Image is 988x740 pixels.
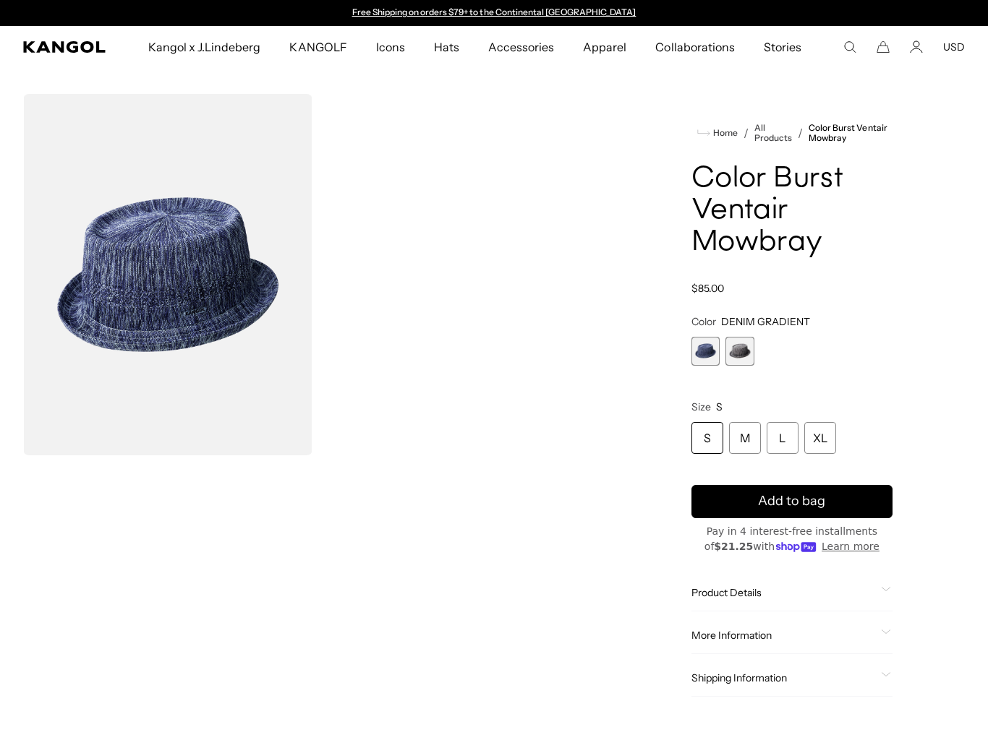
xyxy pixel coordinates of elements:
[764,26,801,68] span: Stories
[721,315,810,328] span: DENIM GRADIENT
[362,26,420,68] a: Icons
[767,422,799,454] div: L
[754,123,792,143] a: All Products
[23,41,106,53] a: Kangol
[352,7,636,17] a: Free Shipping on orders $79+ to the Continental [GEOGRAPHIC_DATA]
[792,124,803,142] li: /
[691,629,875,642] span: More Information
[710,128,738,138] span: Home
[289,26,346,68] span: KANGOLF
[691,315,716,328] span: Color
[843,40,856,53] summary: Search here
[943,40,965,53] button: USD
[725,337,754,366] div: 2 of 2
[691,671,875,684] span: Shipping Information
[691,485,893,518] button: Add to bag
[655,26,734,68] span: Collaborations
[345,7,643,19] slideshow-component: Announcement bar
[474,26,568,68] a: Accessories
[691,123,893,143] nav: breadcrumbs
[729,422,761,454] div: M
[434,26,459,68] span: Hats
[345,7,643,19] div: 1 of 2
[910,40,923,53] a: Account
[691,282,724,295] span: $85.00
[345,7,643,19] div: Announcement
[641,26,749,68] a: Collaborations
[23,94,608,455] product-gallery: Gallery Viewer
[420,26,474,68] a: Hats
[691,163,893,259] h1: Color Burst Ventair Mowbray
[691,422,723,454] div: S
[758,491,825,511] span: Add to bag
[583,26,626,68] span: Apparel
[738,124,749,142] li: /
[716,400,723,413] span: S
[376,26,405,68] span: Icons
[877,40,890,53] button: Cart
[691,337,720,366] div: 1 of 2
[488,26,554,68] span: Accessories
[809,123,893,143] a: Color Burst Ventair Mowbray
[804,422,836,454] div: XL
[749,26,816,68] a: Stories
[134,26,276,68] a: Kangol x J.Lindeberg
[691,400,711,413] span: Size
[23,94,312,455] img: color-denim-gradient
[691,586,875,599] span: Product Details
[275,26,361,68] a: KANGOLF
[148,26,261,68] span: Kangol x J.Lindeberg
[697,126,738,139] a: Home
[691,337,720,366] label: DENIM GRADIENT
[725,337,754,366] label: BLACK GRADIENT
[568,26,641,68] a: Apparel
